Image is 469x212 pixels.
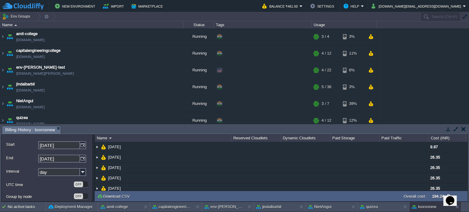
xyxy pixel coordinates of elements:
[5,112,14,129] img: AMDAwAAAACH5BAEAAAAALAAAAAABAAEAAAICRAEAOw==
[16,54,45,60] a: [DOMAIN_NAME]
[443,188,463,206] iframe: chat widget
[5,79,14,95] img: AMDAwAAAACH5BAEAAAAALAAAAAABAAEAAAICRAEAOw==
[16,37,45,43] a: [DOMAIN_NAME]
[331,135,380,142] div: Paid Storage
[101,142,106,152] img: AMDAwAAAACH5BAEAAAAALAAAAAABAAEAAAICRAEAOw==
[49,204,93,210] button: Deployment Manager
[262,2,300,10] button: Balance ₹461.50
[107,175,122,181] a: [DATE]
[16,81,35,87] a: jindalbarbil
[107,155,122,160] a: [DATE]
[95,142,100,152] img: AMDAwAAAACH5BAEAAAAALAAAAAABAAEAAAICRAEAOw==
[74,181,83,187] div: OFF
[6,155,38,161] label: End
[184,21,214,28] div: Status
[107,186,122,191] a: [DATE]
[5,45,14,62] img: AMDAwAAAACH5BAEAAAAALAAAAAABAAEAAAICRAEAOw==
[322,95,329,112] div: 3 / 7
[101,183,106,193] img: AMDAwAAAACH5BAEAAAAALAAAAAABAAEAAAICRAEAOw==
[0,62,5,78] img: AMDAwAAAACH5BAEAAAAALAAAAAABAAEAAAICRAEAOw==
[16,121,45,127] a: [DOMAIN_NAME]
[360,204,378,210] button: quizea
[2,12,32,21] button: Env Groups
[1,21,183,28] div: Name
[16,98,33,104] a: NietAngul
[74,193,83,199] div: OFF
[184,28,214,45] div: Running
[107,144,122,149] a: [DATE]
[6,181,73,188] label: UTC time
[95,173,100,183] img: AMDAwAAAACH5BAEAAAAALAAAAAABAAEAAAICRAEAOw==
[131,2,165,10] button: Marketplace
[2,2,44,10] img: CloudJiffy
[6,141,38,148] label: Start
[5,95,14,112] img: AMDAwAAAACH5BAEAAAAALAAAAAABAAEAAAICRAEAOw==
[16,104,45,110] a: [DOMAIN_NAME]
[0,28,5,45] img: AMDAwAAAACH5BAEAAAAALAAAAAABAAEAAAICRAEAOw==
[184,79,214,95] div: Running
[430,186,440,191] span: 26.35
[184,45,214,62] div: Running
[380,135,429,142] div: Paid Traffic
[5,126,55,134] span: Billing History : toorosnew
[184,62,214,78] div: Running
[412,204,436,210] button: toorosnew
[312,21,376,28] div: Usage
[184,112,214,129] div: Running
[256,204,281,210] button: jindalbarbil
[322,79,331,95] div: 5 / 36
[101,173,106,183] img: AMDAwAAAACH5BAEAAAAALAAAAAABAAEAAAICRAEAOw==
[0,95,5,112] img: AMDAwAAAACH5BAEAAAAALAAAAAABAAEAAAICRAEAOw==
[343,95,363,112] div: 39%
[101,163,106,173] img: AMDAwAAAACH5BAEAAAAALAAAAAABAAEAAAICRAEAOw==
[308,204,331,210] button: NietAngul
[14,24,17,26] img: AMDAwAAAACH5BAEAAAAALAAAAAABAAEAAAICRAEAOw==
[343,79,363,95] div: 3%
[55,2,97,10] button: New Environment
[0,79,5,95] img: AMDAwAAAACH5BAEAAAAALAAAAAABAAEAAAICRAEAOw==
[95,135,231,142] div: Name
[372,2,463,10] button: [DOMAIN_NAME][EMAIL_ADDRESS][DOMAIN_NAME]
[432,194,444,199] label: 194.24
[343,112,363,129] div: 12%
[184,95,214,112] div: Running
[404,194,427,199] label: Overall cost :
[430,145,438,149] span: 9.87
[16,87,45,93] a: [DOMAIN_NAME]
[0,112,5,129] img: AMDAwAAAACH5BAEAAAAALAAAAAABAAEAAAICRAEAOw==
[16,48,60,54] a: capitalengineeringcollege
[5,28,14,45] img: AMDAwAAAACH5BAEAAAAALAAAAAABAAEAAAICRAEAOw==
[343,28,363,45] div: 3%
[16,31,38,37] span: amit-college
[430,165,440,170] span: 26.35
[204,204,243,210] button: env-[PERSON_NAME]-test
[281,135,330,142] div: Dynamic Cloudlets
[322,112,331,129] div: 4 / 12
[214,21,311,28] div: Tags
[430,176,440,180] span: 26.35
[343,62,363,78] div: 6%
[16,70,74,77] a: [DOMAIN_NAME][PERSON_NAME]
[343,45,363,62] div: 11%
[8,202,46,212] div: No active tasks
[6,193,73,200] label: Group by node
[103,2,126,10] button: Import
[0,45,5,62] img: AMDAwAAAACH5BAEAAAAALAAAAAABAAEAAAICRAEAOw==
[109,138,112,139] img: AMDAwAAAACH5BAEAAAAALAAAAAABAAEAAAICRAEAOw==
[16,64,65,70] a: env-[PERSON_NAME]-test
[322,62,331,78] div: 4 / 22
[107,165,122,170] a: [DATE]
[95,183,100,193] img: AMDAwAAAACH5BAEAAAAALAAAAAABAAEAAAICRAEAOw==
[16,115,28,121] a: quizea
[95,152,100,162] img: AMDAwAAAACH5BAEAAAAALAAAAAABAAEAAAICRAEAOw==
[5,62,14,78] img: AMDAwAAAACH5BAEAAAAALAAAAAABAAEAAAICRAEAOw==
[430,155,440,160] span: 26.35
[310,2,336,10] button: Settings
